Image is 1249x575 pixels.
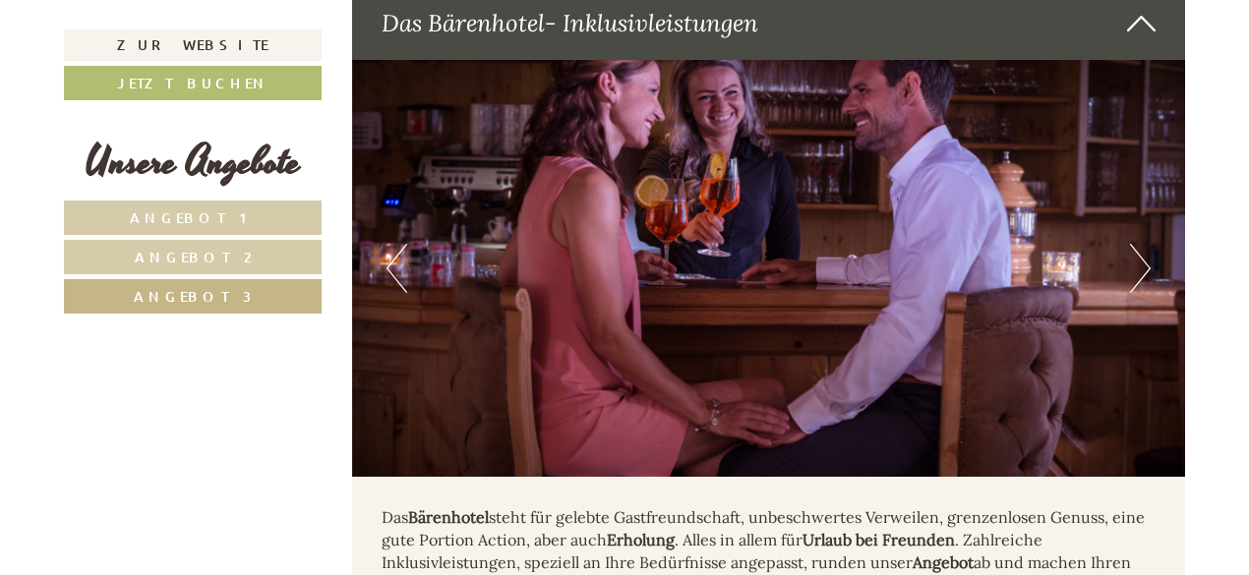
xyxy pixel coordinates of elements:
[135,248,252,266] span: Angebot 2
[408,507,489,527] strong: Bärenhotel
[607,530,675,549] strong: Erholung
[134,287,252,306] span: Angebot 3
[1130,244,1151,293] button: Next
[913,552,974,572] strong: Angebot
[64,66,322,100] a: Jetzt buchen
[64,29,322,61] a: Zur Website
[130,208,257,227] span: Angebot 1
[387,244,407,293] button: Previous
[64,135,322,191] div: Unsere Angebote
[803,530,955,549] strong: Urlaub bei Freunden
